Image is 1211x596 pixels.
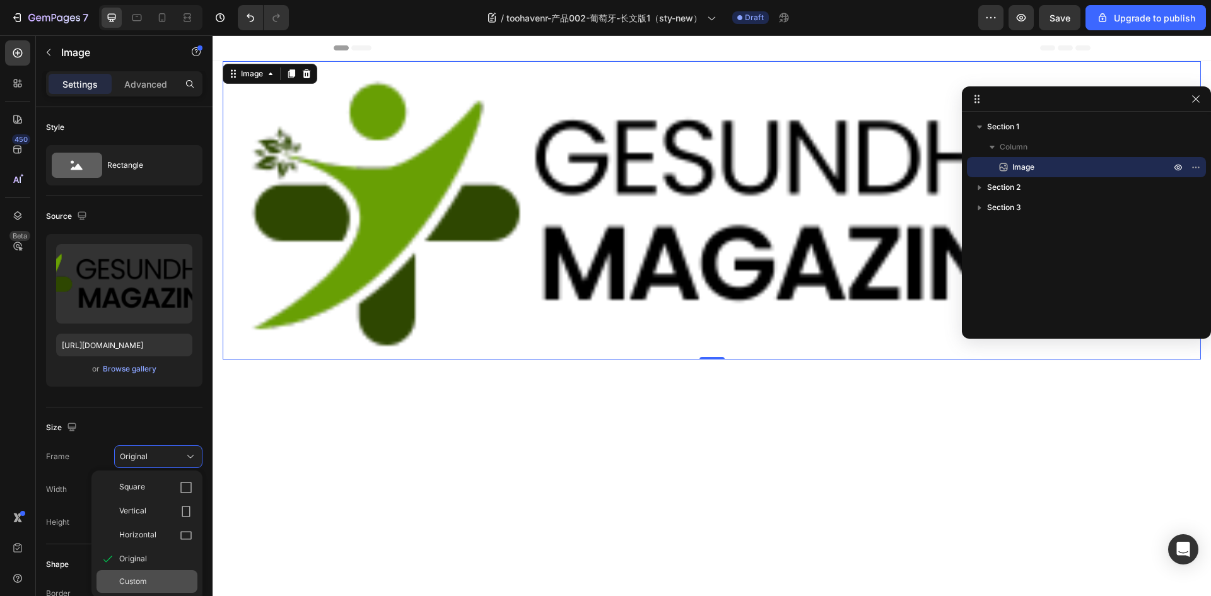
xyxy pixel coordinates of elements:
button: Original [114,445,202,468]
iframe: Design area [213,35,1211,596]
div: 450 [12,134,30,144]
p: 7 [83,10,88,25]
div: Beta [9,231,30,241]
label: Frame [46,451,69,462]
label: Height [46,517,69,528]
span: Section 2 [987,181,1021,194]
button: Browse gallery [102,363,157,375]
span: or [92,361,100,377]
span: Draft [745,12,764,23]
span: Column [1000,141,1027,153]
span: Image [1012,161,1034,173]
button: Upgrade to publish [1085,5,1206,30]
span: toohavenr-产品002-葡萄牙-长文版1（sty-new） [506,11,702,25]
input: https://example.com/image.jpg [56,334,192,356]
span: Original [120,451,148,462]
p: Image [61,45,168,60]
span: Horizontal [119,529,156,542]
div: Upgrade to publish [1096,11,1195,25]
p: Advanced [124,78,167,91]
span: Section 3 [987,201,1021,214]
span: Save [1050,13,1070,23]
span: Original [119,553,147,564]
div: Undo/Redo [238,5,289,30]
div: Source [46,208,90,225]
div: Style [46,122,64,133]
img: preview-image [56,244,192,324]
span: / [501,11,504,25]
span: Section 1 [987,120,1019,133]
div: Shape [46,559,69,570]
button: 7 [5,5,94,30]
button: Save [1039,5,1080,30]
span: Square [119,481,145,494]
p: Settings [62,78,98,91]
span: Custom [119,576,147,587]
span: Vertical [119,505,146,518]
div: Open Intercom Messenger [1168,534,1198,564]
label: Width [46,484,67,495]
div: Browse gallery [103,363,156,375]
div: Rectangle [107,151,184,180]
div: Size [46,419,79,436]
